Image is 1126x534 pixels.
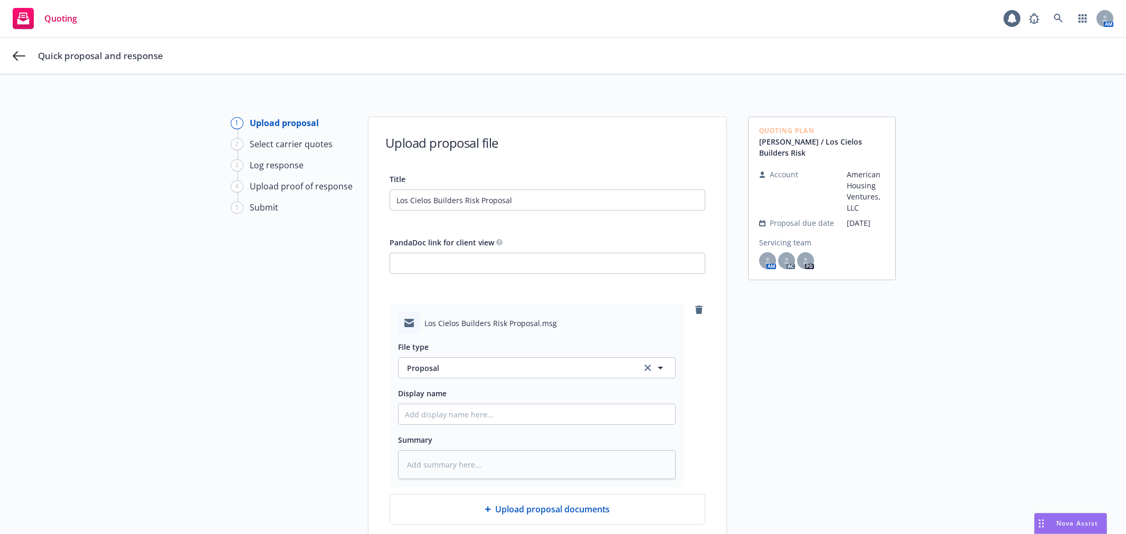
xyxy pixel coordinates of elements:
a: clear selection [641,361,654,374]
span: AC [778,252,795,269]
span: Los Cielos Builders Risk Proposal.msg [424,318,557,329]
div: Upload proposal documents [390,494,705,525]
span: File type [398,342,429,352]
a: Quoting [8,4,81,33]
div: Select carrier quotes [250,138,333,150]
div: 3 [231,159,243,171]
div: Upload proposal [250,117,319,129]
span: Nova Assist [1056,519,1098,528]
div: 5 [231,202,243,214]
span: Proposal due date [770,217,834,228]
span: Proposal [407,363,629,374]
input: Add display name here... [399,404,675,424]
span: Quoting Plan [759,128,885,134]
div: Drag to move [1035,513,1048,533]
div: 4 [231,180,243,193]
span: Servicing team [759,237,885,248]
a: [PERSON_NAME] / Los Cielos Builders Risk [759,136,885,158]
span: Quoting [44,14,77,23]
a: Switch app [1072,8,1093,29]
span: Quick proposal and response [38,50,163,62]
a: Report a Bug [1024,8,1045,29]
span: American Housing Ventures, LLC [847,169,885,213]
span: Title [390,174,405,184]
span: Display name [398,388,447,398]
div: Upload proof of response [250,180,353,193]
div: 2 [231,138,243,150]
span: Account [770,169,798,180]
span: Upload proposal documents [495,503,610,516]
button: Proposalclear selection [398,357,676,378]
span: Summary [398,435,432,445]
span: [DATE] [847,217,885,228]
h1: Upload proposal file [385,134,498,151]
button: Nova Assist [1034,513,1107,534]
a: remove [693,303,705,316]
div: Submit [250,201,278,214]
div: Log response [250,159,304,171]
span: PD [797,252,814,269]
a: Search [1048,8,1069,29]
div: 1 [231,117,243,129]
span: AM [759,252,776,269]
span: PandaDoc link for client view [390,237,494,247]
